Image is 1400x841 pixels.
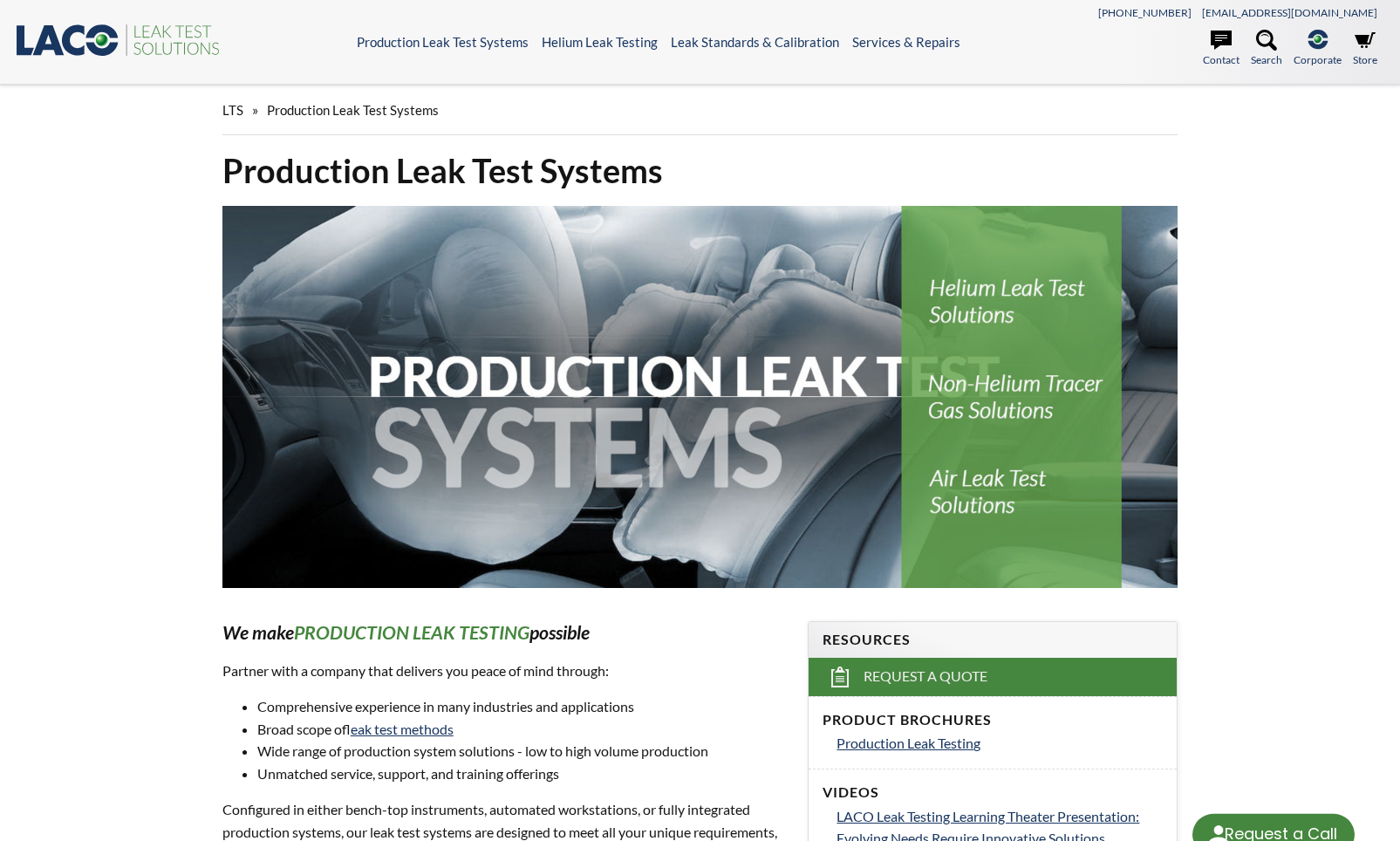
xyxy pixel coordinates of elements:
[222,206,1178,588] img: Production Leak Test Systems header
[257,740,788,762] li: Wide range of production system solutions - low to high volume production
[222,621,590,644] em: We make possible
[1098,6,1192,19] a: [PHONE_NUMBER]
[1353,30,1377,68] a: Store
[542,34,658,50] a: Helium Leak Testing
[864,667,987,686] span: Request a Quote
[823,711,1163,729] h4: Product Brochures
[267,102,439,118] span: Production Leak Test Systems
[257,762,788,785] li: Unmatched service, support, and training offerings
[823,631,1163,649] h4: Resources
[351,721,454,737] a: leak test methods
[1203,30,1240,68] a: Contact
[809,658,1177,696] a: Request a Quote
[1202,6,1377,19] a: [EMAIL_ADDRESS][DOMAIN_NAME]
[294,621,529,644] strong: PRODUCTION LEAK TESTING
[222,85,1178,135] div: »
[257,718,788,741] li: Broad scope of
[257,695,788,718] li: Comprehensive experience in many industries and applications
[837,735,980,751] span: Production Leak Testing
[823,783,1163,802] h4: Videos
[837,732,1163,755] a: Production Leak Testing
[357,34,529,50] a: Production Leak Test Systems
[852,34,960,50] a: Services & Repairs
[1251,30,1282,68] a: Search
[222,149,1178,192] h1: Production Leak Test Systems
[222,660,788,682] p: Partner with a company that delivers you peace of mind through:
[1294,51,1342,68] span: Corporate
[671,34,839,50] a: Leak Standards & Calibration
[222,102,243,118] span: LTS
